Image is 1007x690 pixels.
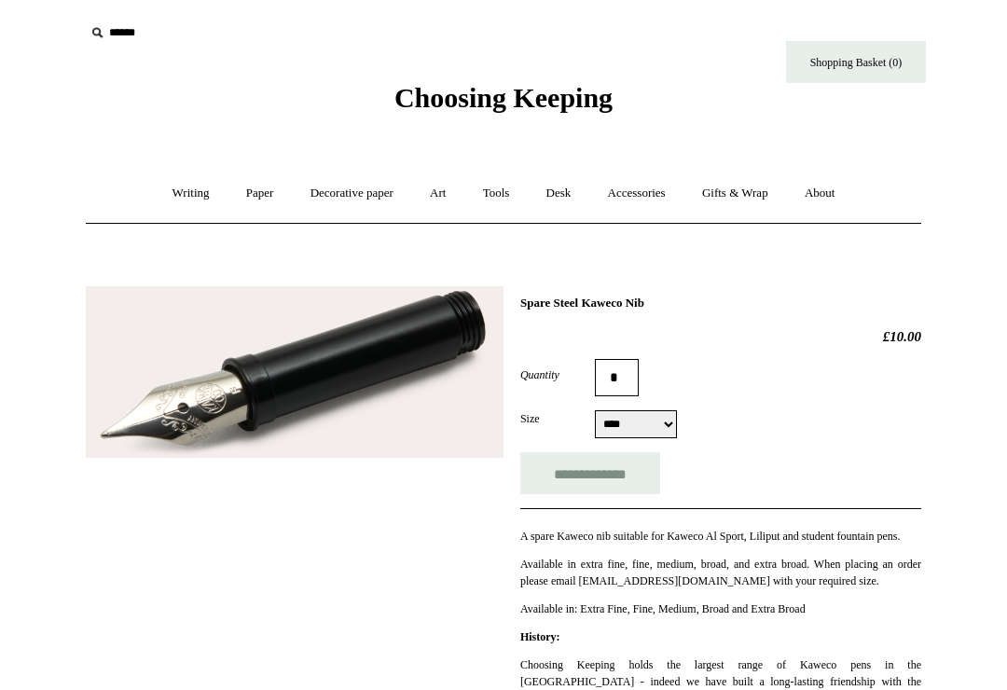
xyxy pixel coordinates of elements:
[530,169,588,218] a: Desk
[156,169,227,218] a: Writing
[685,169,785,218] a: Gifts & Wrap
[520,410,595,427] label: Size
[786,41,926,83] a: Shopping Basket (0)
[294,169,410,218] a: Decorative paper
[520,600,921,617] p: Available in: Extra Fine, Fine, Medium, Broad and Extra Broad
[86,286,504,458] img: Spare Steel Kaweco Nib
[520,366,595,383] label: Quantity
[788,169,852,218] a: About
[520,296,921,310] h1: Spare Steel Kaweco Nib
[520,528,921,545] p: A spare Kaweco nib suitable for Kaweco Al Sport, Liliput and student fountain pens.
[520,328,921,345] h2: £10.00
[466,169,527,218] a: Tools
[229,169,291,218] a: Paper
[394,97,613,110] a: Choosing Keeping
[413,169,462,218] a: Art
[520,630,560,643] strong: History:
[520,556,921,589] p: Available in extra fine, fine, medium, broad, and extra broad. When placing an order please email...
[591,169,683,218] a: Accessories
[394,82,613,113] span: Choosing Keeping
